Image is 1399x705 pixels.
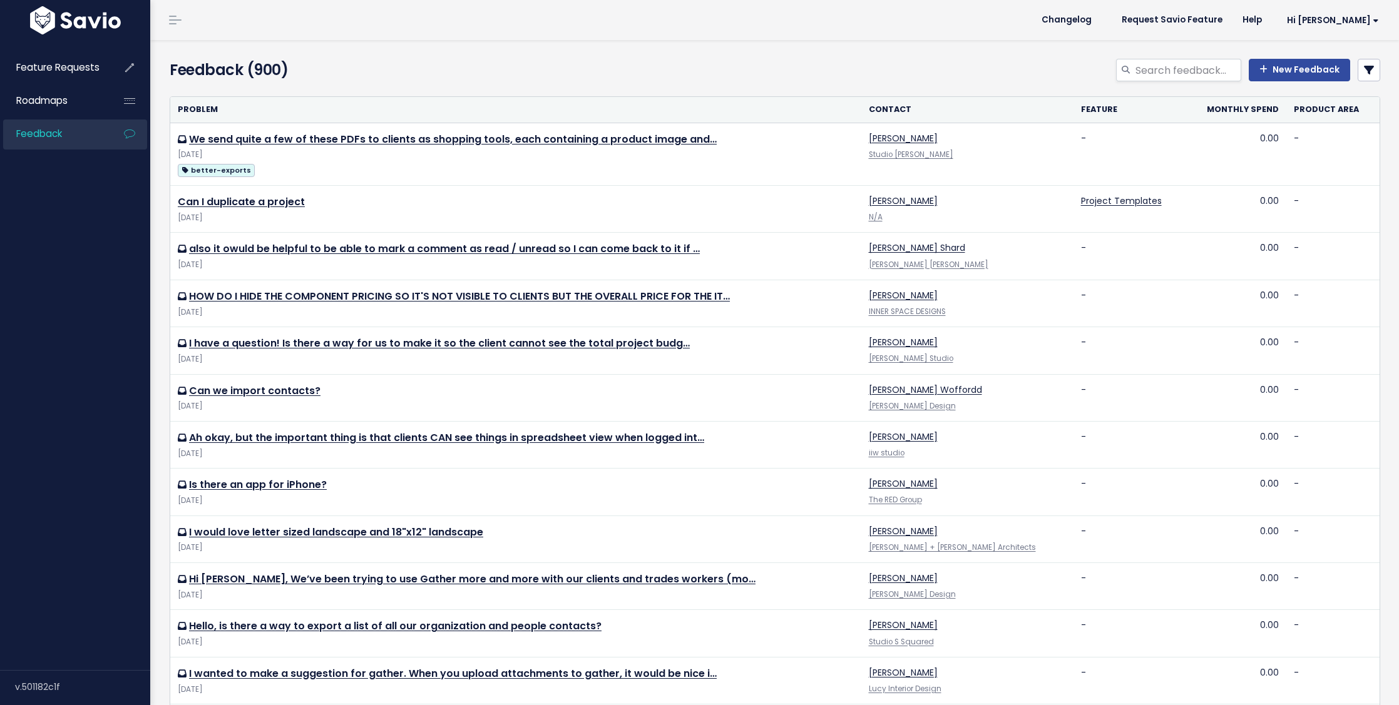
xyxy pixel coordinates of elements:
[178,400,854,413] div: [DATE]
[1272,11,1389,30] a: Hi [PERSON_NAME]
[869,401,956,411] a: [PERSON_NAME] Design
[3,53,104,82] a: Feature Requests
[1286,233,1380,280] td: -
[1185,123,1286,185] td: 0.00
[16,94,68,107] span: Roadmaps
[189,132,717,146] a: We send quite a few of these PDFs to clients as shopping tools, each containing a product image and…
[189,241,700,256] a: also it owuld be helpful to be able to mark a comment as read / unread so I can come back to it if …
[1286,280,1380,327] td: -
[178,447,854,460] div: [DATE]
[189,477,327,492] a: Is there an app for iPhone?
[1074,123,1185,185] td: -
[1081,195,1162,207] a: Project Templates
[1134,59,1241,81] input: Search feedback...
[3,86,104,115] a: Roadmaps
[178,258,854,271] div: [DATE]
[1185,610,1286,657] td: 0.00
[15,671,150,703] div: v.501182c1f
[869,195,938,207] a: [PERSON_NAME]
[869,353,953,363] a: [PERSON_NAME] Studio
[1074,469,1185,515] td: -
[189,572,756,586] a: Hi [PERSON_NAME], We’ve been trying to use Gather more and more with our clients and trades worke...
[178,164,255,177] span: better-exports
[178,353,854,366] div: [DATE]
[1185,97,1286,123] th: Monthly spend
[178,195,305,209] a: Can I duplicate a project
[869,132,938,145] a: [PERSON_NAME]
[1074,327,1185,374] td: -
[869,241,965,254] a: [PERSON_NAME] Shard
[1074,421,1185,468] td: -
[1185,374,1286,421] td: 0.00
[869,336,938,348] a: [PERSON_NAME]
[189,619,602,633] a: Hello, is there a way to export a list of all our organization and people contacts?
[869,212,883,222] a: N/A
[1074,233,1185,280] td: -
[3,119,104,148] a: Feedback
[1286,421,1380,468] td: -
[869,525,938,537] a: [PERSON_NAME]
[1286,657,1380,704] td: -
[1286,327,1380,374] td: -
[1112,11,1232,29] a: Request Savio Feature
[1074,280,1185,327] td: -
[189,289,730,303] a: HOW DO I HIDE THE COMPONENT PRICING SO IT'S NOT VISIBLE TO CLIENTS BUT THE OVERALL PRICE FOR THE IT…
[869,589,956,599] a: [PERSON_NAME] Design
[1185,657,1286,704] td: 0.00
[869,430,938,443] a: [PERSON_NAME]
[1286,123,1380,185] td: -
[869,383,982,396] a: [PERSON_NAME] Woffordd
[178,162,255,178] a: better-exports
[1074,515,1185,562] td: -
[1185,233,1286,280] td: 0.00
[869,448,904,458] a: iiw studio
[189,336,690,350] a: I have a question! Is there a way for us to make it so the client cannot see the total project budg…
[178,683,854,696] div: [DATE]
[170,97,861,123] th: Problem
[1232,11,1272,29] a: Help
[1286,610,1380,657] td: -
[1286,97,1380,123] th: Product Area
[1074,563,1185,610] td: -
[869,495,922,505] a: The RED Group
[1185,280,1286,327] td: 0.00
[1287,16,1379,25] span: Hi [PERSON_NAME]
[861,97,1074,123] th: Contact
[178,211,854,225] div: [DATE]
[189,430,704,445] a: Ah okay, but the important thing is that clients CAN see things in spreadsheet view when logged int…
[1185,515,1286,562] td: 0.00
[189,383,320,398] a: Can we import contacts?
[869,572,938,584] a: [PERSON_NAME]
[1286,374,1380,421] td: -
[189,525,483,539] a: I would love letter sized landscape and 18"x12" landscape
[189,666,717,681] a: I wanted to make a suggestion for gather. When you upload attachments to gather, it would be nice i…
[178,494,854,507] div: [DATE]
[1286,563,1380,610] td: -
[869,666,938,679] a: [PERSON_NAME]
[869,637,934,647] a: Studio S Squared
[16,127,62,140] span: Feedback
[1286,469,1380,515] td: -
[1074,97,1185,123] th: Feature
[1074,610,1185,657] td: -
[869,150,953,160] a: Studio [PERSON_NAME]
[1185,186,1286,233] td: 0.00
[178,636,854,649] div: [DATE]
[178,306,854,319] div: [DATE]
[869,542,1036,552] a: [PERSON_NAME] + [PERSON_NAME] Architects
[1286,186,1380,233] td: -
[869,260,988,270] a: [PERSON_NAME] [PERSON_NAME]
[1286,515,1380,562] td: -
[1185,469,1286,515] td: 0.00
[1185,563,1286,610] td: 0.00
[1185,421,1286,468] td: 0.00
[27,6,124,34] img: logo-white.9d6f32f41409.svg
[869,289,938,302] a: [PERSON_NAME]
[178,541,854,554] div: [DATE]
[1249,59,1350,81] a: New Feedback
[869,684,941,694] a: Lucy Interior Design
[1185,327,1286,374] td: 0.00
[869,619,938,631] a: [PERSON_NAME]
[1074,374,1185,421] td: -
[869,477,938,490] a: [PERSON_NAME]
